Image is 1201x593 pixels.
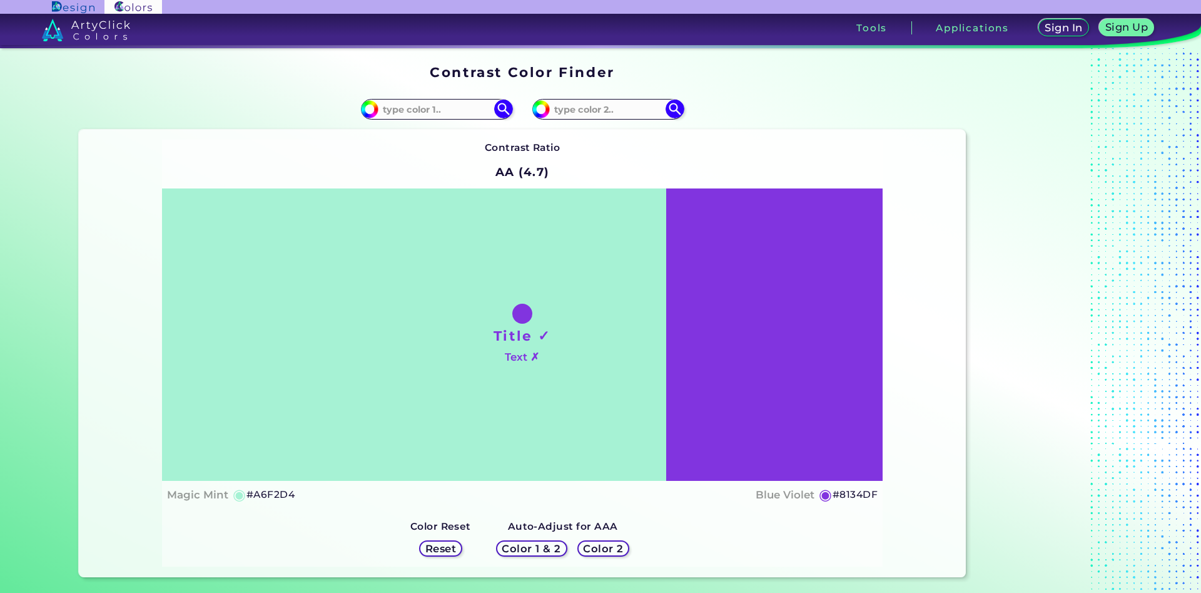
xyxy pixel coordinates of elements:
[856,23,887,33] h3: Tools
[378,101,495,118] input: type color 1..
[42,19,130,41] img: logo_artyclick_colors_white.svg
[1046,23,1081,33] h5: Sign In
[1040,20,1087,36] a: Sign In
[430,63,614,81] h1: Contrast Color Finder
[494,326,551,345] h1: Title ✓
[505,348,539,366] h4: Text ✗
[246,487,295,503] h5: #A6F2D4
[52,1,94,13] img: ArtyClick Design logo
[494,100,513,118] img: icon search
[167,486,228,504] h4: Magic Mint
[1107,23,1146,32] h5: Sign Up
[427,544,455,553] h5: Reset
[508,520,618,532] strong: Auto-Adjust for AAA
[819,487,833,502] h5: ◉
[490,158,555,186] h2: AA (4.7)
[410,520,471,532] strong: Color Reset
[756,486,814,504] h4: Blue Violet
[233,487,246,502] h5: ◉
[505,544,558,553] h5: Color 1 & 2
[936,23,1009,33] h3: Applications
[585,544,621,553] h5: Color 2
[833,487,878,503] h5: #8134DF
[550,101,666,118] input: type color 2..
[1102,20,1151,36] a: Sign Up
[485,142,560,153] strong: Contrast Ratio
[666,100,684,118] img: icon search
